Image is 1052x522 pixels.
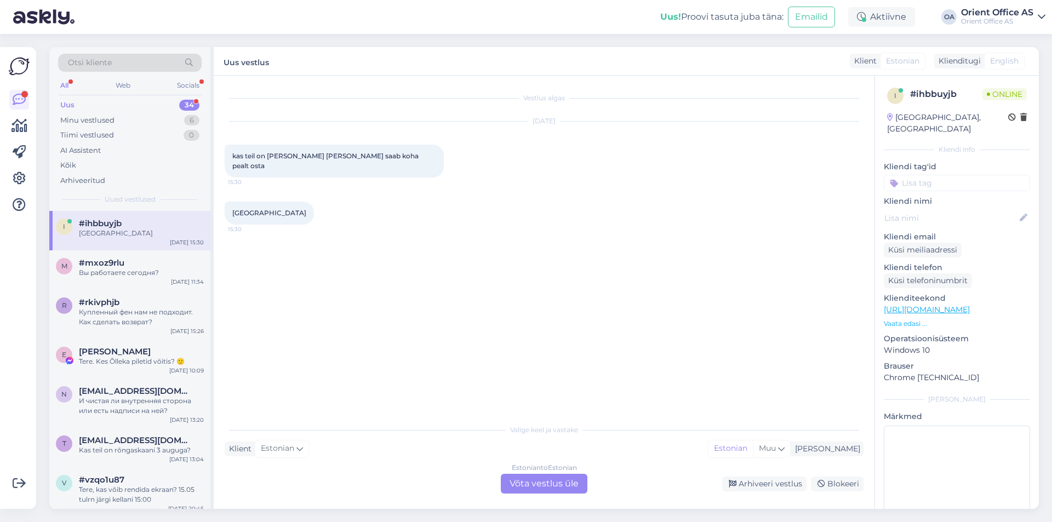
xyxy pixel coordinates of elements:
[170,238,204,246] div: [DATE] 15:30
[79,228,204,238] div: [GEOGRAPHIC_DATA]
[884,175,1030,191] input: Lisa tag
[60,115,115,126] div: Minu vestlused
[961,8,1045,26] a: Orient Office ASOrient Office AS
[884,145,1030,154] div: Kliendi info
[788,7,835,27] button: Emailid
[811,477,864,491] div: Blokeeri
[60,145,101,156] div: AI Assistent
[171,278,204,286] div: [DATE] 11:34
[894,91,896,100] span: i
[884,292,1030,304] p: Klienditeekond
[884,212,1017,224] input: Lisa nimi
[884,319,1030,329] p: Vaata edasi ...
[501,474,587,494] div: Võta vestlus üle
[660,10,784,24] div: Proovi tasuta juba täna:
[58,78,71,93] div: All
[232,209,306,217] span: [GEOGRAPHIC_DATA]
[941,9,957,25] div: OA
[232,152,420,170] span: kas teil on [PERSON_NAME] [PERSON_NAME] saab koha pealt osta
[884,411,1030,422] p: Märkmed
[228,178,269,186] span: 15:30
[990,55,1019,67] span: English
[62,439,66,448] span: t
[79,297,119,307] span: #rkivphjb
[982,88,1027,100] span: Online
[708,440,753,457] div: Estonian
[884,360,1030,372] p: Brauser
[170,327,204,335] div: [DATE] 15:26
[910,88,982,101] div: # ihbbuyjb
[9,56,30,77] img: Askly Logo
[60,175,105,186] div: Arhiveeritud
[791,443,860,455] div: [PERSON_NAME]
[169,366,204,375] div: [DATE] 10:09
[184,130,199,141] div: 0
[261,443,294,455] span: Estonian
[886,55,919,67] span: Estonian
[512,463,577,473] div: Estonian to Estonian
[225,116,864,126] div: [DATE]
[225,93,864,103] div: Vestlus algas
[79,485,204,504] div: Tere, kas võib rendida ekraan? 15.05 tulrn järgi kellani 15:00
[61,262,67,270] span: m
[184,115,199,126] div: 6
[62,479,66,487] span: v
[79,357,204,366] div: Tere. Kes Õlleka piletid võitis? 🙂
[62,301,67,309] span: r
[60,100,75,111] div: Uus
[175,78,202,93] div: Socials
[79,219,122,228] span: #ihbbuyjb
[79,268,204,278] div: Вы работаете сегодня?
[225,425,864,435] div: Valige keel ja vastake
[61,390,67,398] span: n
[105,194,156,204] span: Uued vestlused
[884,394,1030,404] div: [PERSON_NAME]
[60,160,76,171] div: Kõik
[228,225,269,233] span: 15:30
[884,231,1030,243] p: Kliendi email
[79,435,193,445] span: timakova.katrin@gmail.com
[179,100,199,111] div: 34
[884,243,962,257] div: Küsi meiliaadressi
[884,333,1030,345] p: Operatsioonisüsteem
[884,345,1030,356] p: Windows 10
[961,17,1033,26] div: Orient Office AS
[961,8,1033,17] div: Orient Office AS
[660,12,681,22] b: Uus!
[168,504,204,513] div: [DATE] 20:45
[79,307,204,327] div: Купленный фен нам не подходит. Как сделать возврат?
[884,161,1030,173] p: Kliendi tag'id
[887,112,1008,135] div: [GEOGRAPHIC_DATA], [GEOGRAPHIC_DATA]
[225,443,251,455] div: Klient
[722,477,807,491] div: Arhiveeri vestlus
[79,347,151,357] span: Eva-Maria Virnas
[884,305,970,314] a: [URL][DOMAIN_NAME]
[884,372,1030,383] p: Chrome [TECHNICAL_ID]
[79,475,124,485] span: #vzqo1u87
[79,386,193,396] span: natalyamam3@gmail.com
[884,262,1030,273] p: Kliendi telefon
[170,416,204,424] div: [DATE] 13:20
[169,455,204,463] div: [DATE] 13:04
[848,7,915,27] div: Aktiivne
[884,196,1030,207] p: Kliendi nimi
[79,258,124,268] span: #mxoz9rlu
[79,445,204,455] div: Kas teil on rõngaskaani 3 auguga?
[62,351,66,359] span: E
[63,222,65,231] span: i
[60,130,114,141] div: Tiimi vestlused
[79,396,204,416] div: И чистая ли внутренняя сторона или есть надписи на ней?
[934,55,981,67] div: Klienditugi
[68,57,112,68] span: Otsi kliente
[884,273,972,288] div: Küsi telefoninumbrit
[759,443,776,453] span: Muu
[850,55,877,67] div: Klient
[113,78,133,93] div: Web
[224,54,269,68] label: Uus vestlus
